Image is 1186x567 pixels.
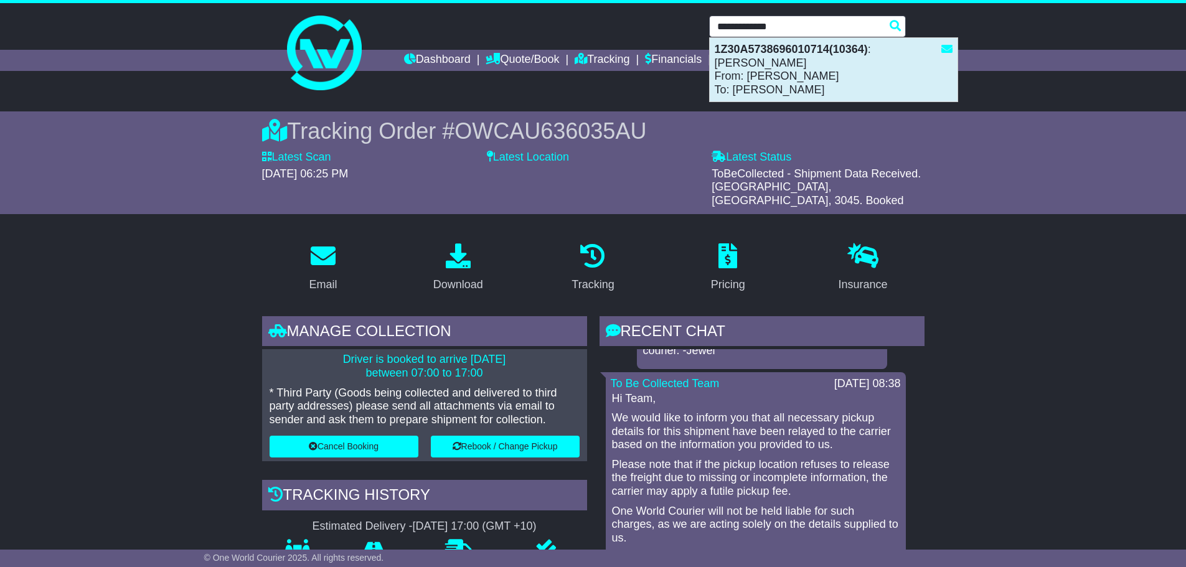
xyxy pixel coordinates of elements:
label: Latest Scan [262,151,331,164]
button: Rebook / Change Pickup [431,436,580,457]
p: * Third Party (Goods being collected and delivered to third party addresses) please send all atta... [270,387,580,427]
label: Latest Status [712,151,791,164]
div: Tracking history [262,480,587,513]
p: One World Courier will not be held liable for such charges, as we are acting solely on the detail... [612,505,900,545]
p: We would like to inform you that all necessary pickup details for this shipment have been relayed... [612,411,900,452]
span: [DATE] 06:25 PM [262,167,349,180]
span: OWCAU636035AU [454,118,646,144]
div: : [PERSON_NAME] From: [PERSON_NAME] To: [PERSON_NAME] [710,38,958,101]
a: Tracking [575,50,629,71]
strong: 1Z30A5738696010714(10364) [715,43,868,55]
a: Pricing [703,239,753,298]
div: Insurance [839,276,888,293]
div: Tracking Order # [262,118,925,144]
p: Please note that if the pickup location refuses to release the freight due to missing or incomple... [612,458,900,499]
p: Driver is booked to arrive [DATE] between 07:00 to 17:00 [270,353,580,380]
label: Latest Location [487,151,569,164]
a: To Be Collected Team [611,377,720,390]
button: Cancel Booking [270,436,418,457]
a: Financials [645,50,702,71]
div: Manage collection [262,316,587,350]
a: Tracking [563,239,622,298]
span: ToBeCollected - Shipment Data Received. [GEOGRAPHIC_DATA], [GEOGRAPHIC_DATA], 3045. Booked [712,167,921,207]
div: Tracking [572,276,614,293]
div: Estimated Delivery - [262,520,587,533]
div: Download [433,276,483,293]
a: Download [425,239,491,298]
a: Quote/Book [486,50,559,71]
div: [DATE] 08:38 [834,377,901,391]
p: Hi Team, [612,392,900,406]
a: Dashboard [404,50,471,71]
div: Email [309,276,337,293]
a: Insurance [831,239,896,298]
div: RECENT CHAT [600,316,925,350]
div: [DATE] 17:00 (GMT +10) [413,520,537,533]
a: Email [301,239,345,298]
span: © One World Courier 2025. All rights reserved. [204,553,384,563]
div: Pricing [711,276,745,293]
